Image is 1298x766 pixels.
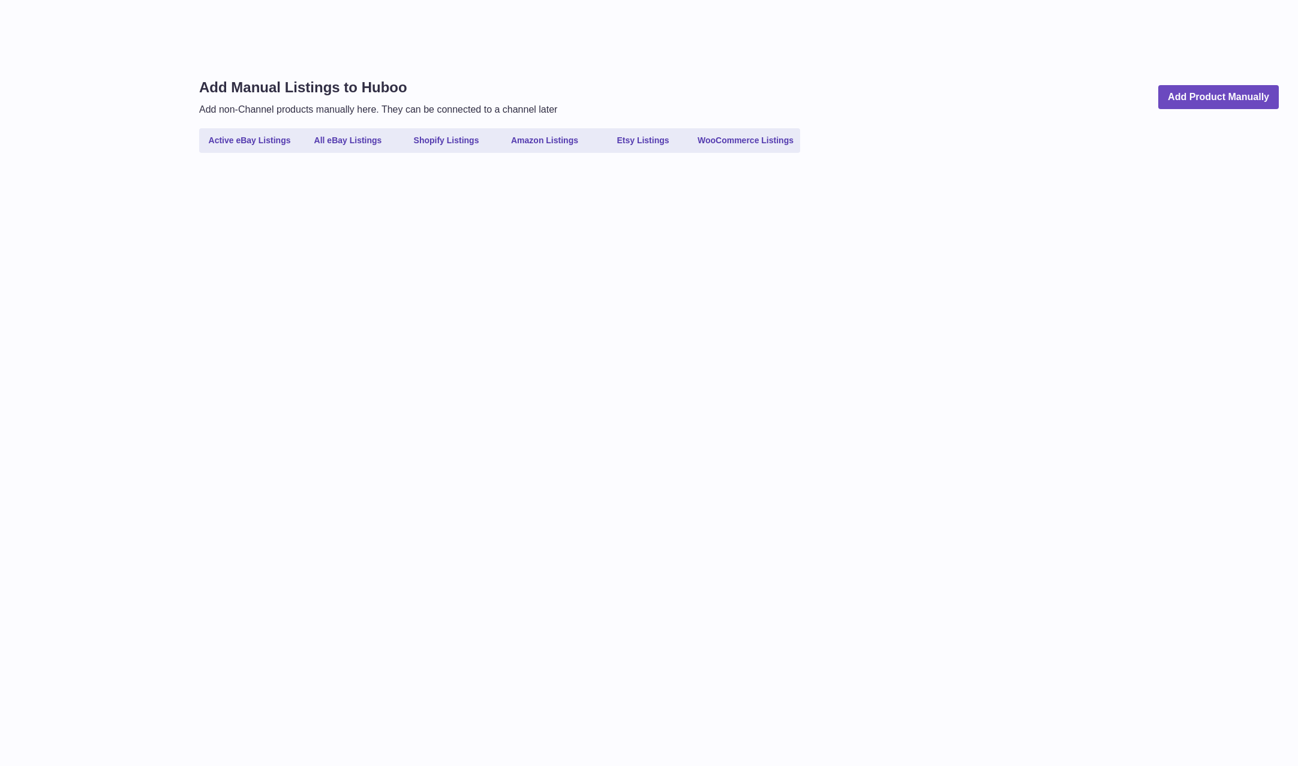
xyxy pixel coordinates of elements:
a: Add Product Manually [1158,85,1279,110]
a: Etsy Listings [595,131,691,150]
a: Amazon Listings [497,131,593,150]
a: All eBay Listings [300,131,396,150]
p: Add non-Channel products manually here. They can be connected to a channel later [199,103,557,116]
a: Shopify Listings [398,131,494,150]
h1: Add Manual Listings to Huboo [199,78,557,97]
a: WooCommerce Listings [693,131,798,150]
a: Active eBay Listings [202,131,298,150]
